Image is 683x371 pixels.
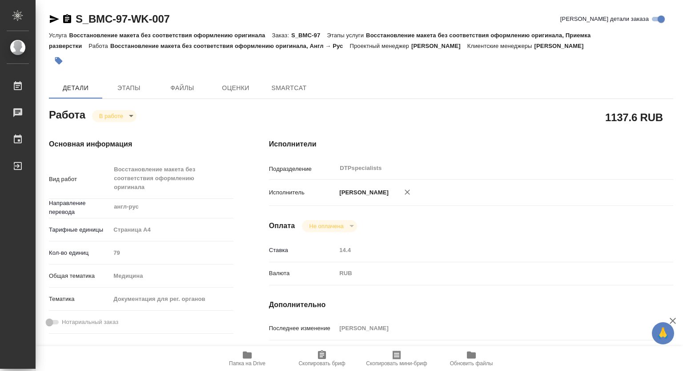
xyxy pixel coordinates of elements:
p: Этапы услуги [327,32,366,39]
div: Страница А4 [110,222,233,237]
h4: Оплата [269,221,295,231]
p: Восстановление макета без соответствия оформлению оригинала, Англ → Рус [110,43,350,49]
button: Скопировать ссылку [62,14,72,24]
input: Пустое поле [110,246,233,259]
h4: Основная информация [49,139,233,150]
p: Заказ: [272,32,291,39]
p: [PERSON_NAME] [336,188,389,197]
span: Нотариальный заказ [62,318,118,327]
span: [PERSON_NAME] детали заказа [560,15,649,24]
p: Проектный менеджер [350,43,411,49]
h2: 1137.6 RUB [605,110,663,125]
p: Тематика [49,295,110,304]
p: Валюта [269,269,337,278]
button: Удалить исполнителя [398,182,417,202]
p: [PERSON_NAME] [534,43,591,49]
p: S_BMC-97 [291,32,327,39]
div: RUB [336,266,639,281]
span: Скопировать бриф [298,360,345,367]
p: Вид работ [49,175,110,184]
button: Скопировать ссылку для ЯМессенджера [49,14,60,24]
span: Этапы [108,83,150,94]
button: Добавить тэг [49,51,68,71]
div: Медицина [110,268,233,284]
p: Исполнитель [269,188,337,197]
span: Папка на Drive [229,360,265,367]
p: Ставка [269,246,337,255]
span: Файлы [161,83,204,94]
div: Документация для рег. органов [110,292,233,307]
span: Детали [54,83,97,94]
h4: Исполнители [269,139,673,150]
input: Пустое поле [336,322,639,335]
span: Скопировать мини-бриф [366,360,427,367]
span: Оценки [214,83,257,94]
p: [PERSON_NAME] [411,43,467,49]
h4: Дополнительно [269,300,673,310]
p: Кол-во единиц [49,249,110,257]
h2: Работа [49,106,85,122]
p: Последнее изменение [269,324,337,333]
button: Скопировать бриф [285,346,359,371]
p: Работа [88,43,110,49]
button: 🙏 [652,322,674,344]
button: Обновить файлы [434,346,509,371]
div: В работе [302,220,357,232]
p: Направление перевода [49,199,110,217]
div: В работе [92,110,137,122]
button: Скопировать мини-бриф [359,346,434,371]
p: Клиентские менеджеры [467,43,534,49]
button: Папка на Drive [210,346,285,371]
input: Пустое поле [336,244,639,257]
p: Тарифные единицы [49,225,110,234]
a: S_BMC-97-WK-007 [76,13,170,25]
p: Услуга [49,32,69,39]
span: Обновить файлы [450,360,493,367]
p: Подразделение [269,165,337,174]
button: В работе [96,112,126,120]
button: Не оплачена [306,222,346,230]
p: Общая тематика [49,272,110,280]
span: SmartCat [268,83,310,94]
span: 🙏 [655,324,671,343]
p: Восстановление макета без соответствия оформлению оригинала [69,32,272,39]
